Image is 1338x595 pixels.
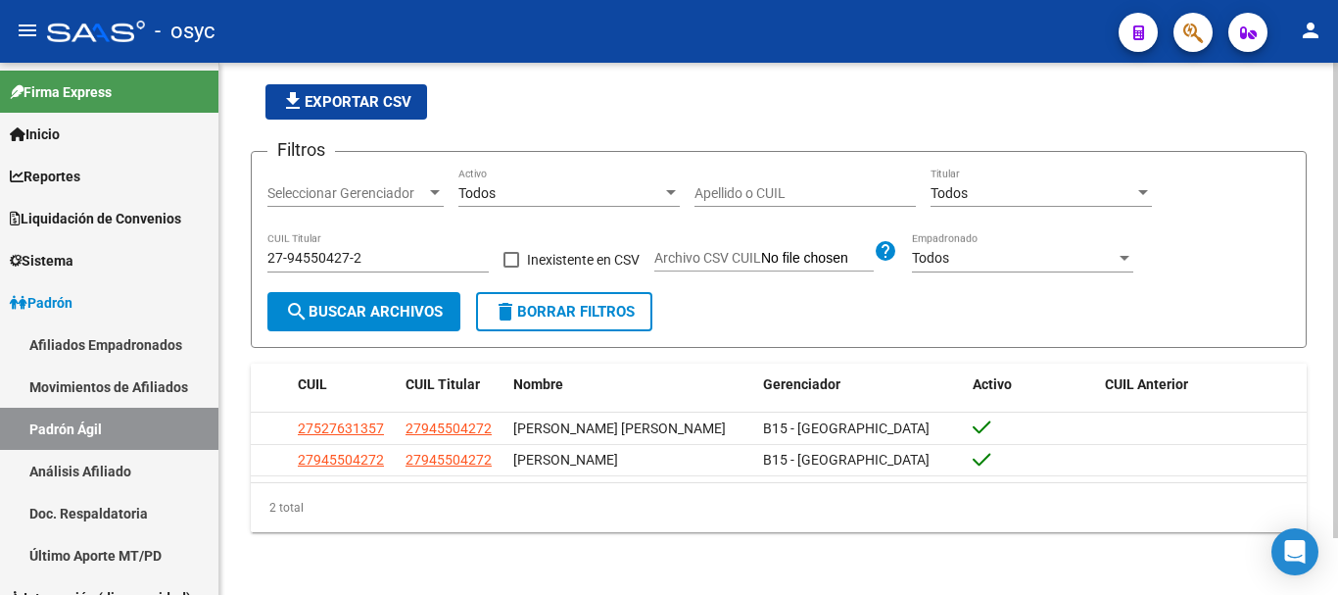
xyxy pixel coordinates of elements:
[10,124,60,145] span: Inicio
[398,364,505,406] datatable-header-cell: CUIL Titular
[1271,528,1318,575] div: Open Intercom Messenger
[755,364,966,406] datatable-header-cell: Gerenciador
[1097,364,1308,406] datatable-header-cell: CUIL Anterior
[281,93,411,111] span: Exportar CSV
[513,421,726,436] span: [PERSON_NAME] [PERSON_NAME]
[874,239,897,263] mat-icon: help
[761,250,874,268] input: Archivo CSV CUIL
[267,185,426,202] span: Seleccionar Gerenciador
[298,452,384,468] span: 27945504272
[973,376,1012,392] span: Activo
[251,483,1307,532] div: 2 total
[10,250,73,272] span: Sistema
[513,376,563,392] span: Nombre
[763,421,930,436] span: B15 - [GEOGRAPHIC_DATA]
[298,376,327,392] span: CUIL
[10,208,181,229] span: Liquidación de Convenios
[285,300,309,323] mat-icon: search
[16,19,39,42] mat-icon: menu
[931,185,968,201] span: Todos
[912,250,949,266] span: Todos
[10,292,72,314] span: Padrón
[281,89,305,113] mat-icon: file_download
[494,303,635,321] span: Borrar Filtros
[513,452,618,468] span: [PERSON_NAME]
[285,303,443,321] span: Buscar Archivos
[267,292,460,331] button: Buscar Archivos
[290,364,398,406] datatable-header-cell: CUIL
[527,248,640,272] span: Inexistente en CSV
[265,84,427,120] button: Exportar CSV
[10,166,80,187] span: Reportes
[267,136,335,164] h3: Filtros
[155,10,215,53] span: - osyc
[406,452,492,468] span: 27945504272
[965,364,1097,406] datatable-header-cell: Activo
[763,376,840,392] span: Gerenciador
[406,376,480,392] span: CUIL Titular
[505,364,755,406] datatable-header-cell: Nombre
[494,300,517,323] mat-icon: delete
[458,185,496,201] span: Todos
[1299,19,1322,42] mat-icon: person
[10,81,112,103] span: Firma Express
[1105,376,1188,392] span: CUIL Anterior
[763,452,930,468] span: B15 - [GEOGRAPHIC_DATA]
[298,421,384,436] span: 27527631357
[476,292,652,331] button: Borrar Filtros
[406,421,492,436] span: 27945504272
[654,250,761,266] span: Archivo CSV CUIL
